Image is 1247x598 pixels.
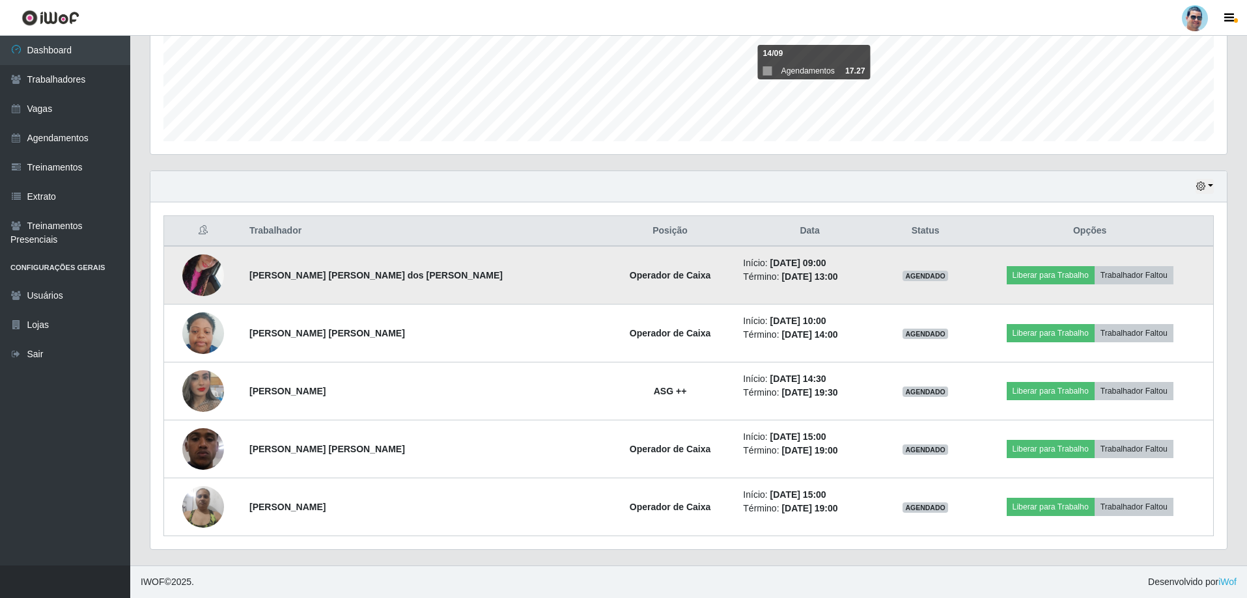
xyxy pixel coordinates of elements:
[249,502,326,512] strong: [PERSON_NAME]
[903,271,948,281] span: AGENDADO
[249,444,405,454] strong: [PERSON_NAME] [PERSON_NAME]
[630,444,711,454] strong: Operador de Caixa
[903,387,948,397] span: AGENDADO
[743,328,876,342] li: Término:
[141,577,165,587] span: IWOF
[1095,498,1173,516] button: Trabalhador Faltou
[605,216,736,247] th: Posição
[781,445,837,455] time: [DATE] 19:00
[743,256,876,270] li: Início:
[1148,575,1237,589] span: Desenvolvido por
[781,503,837,513] time: [DATE] 19:00
[903,502,948,513] span: AGENDADO
[1007,440,1095,458] button: Liberar para Trabalho
[182,479,224,534] img: 1754179490478.jpeg
[770,316,826,326] time: [DATE] 10:00
[1007,498,1095,516] button: Liberar para Trabalho
[1095,440,1173,458] button: Trabalhador Faltou
[966,216,1213,247] th: Opções
[770,374,826,384] time: [DATE] 14:30
[630,328,711,338] strong: Operador de Caixa
[1095,324,1173,342] button: Trabalhador Faltou
[249,386,326,396] strong: [PERSON_NAME]
[781,387,837,398] time: [DATE] 19:30
[743,488,876,502] li: Início:
[743,270,876,284] li: Término:
[781,329,837,340] time: [DATE] 14:00
[1218,577,1237,587] a: iWof
[21,10,79,26] img: CoreUI Logo
[182,306,224,361] img: 1709225632480.jpeg
[743,386,876,400] li: Término:
[630,502,711,512] strong: Operador de Caixa
[903,444,948,455] span: AGENDADO
[630,270,711,280] strong: Operador de Caixa
[242,216,605,247] th: Trabalhador
[141,575,194,589] span: © 2025 .
[903,329,948,339] span: AGENDADO
[182,238,224,312] img: 1743555856513.jpeg
[743,444,876,457] li: Término:
[884,216,966,247] th: Status
[743,372,876,386] li: Início:
[1007,324,1095,342] button: Liberar para Trabalho
[735,216,884,247] th: Data
[1095,266,1173,284] button: Trabalhador Faltou
[1095,382,1173,400] button: Trabalhador Faltou
[1007,266,1095,284] button: Liberar para Trabalho
[182,354,224,428] img: 1653531676872.jpeg
[743,502,876,515] li: Término:
[743,314,876,328] li: Início:
[770,431,826,442] time: [DATE] 15:00
[249,328,405,338] strong: [PERSON_NAME] [PERSON_NAME]
[1007,382,1095,400] button: Liberar para Trabalho
[654,386,687,396] strong: ASG ++
[743,430,876,444] li: Início:
[249,270,503,280] strong: [PERSON_NAME] [PERSON_NAME] dos [PERSON_NAME]
[770,489,826,500] time: [DATE] 15:00
[770,258,826,268] time: [DATE] 09:00
[182,403,224,495] img: 1747855826240.jpeg
[781,271,837,282] time: [DATE] 13:00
